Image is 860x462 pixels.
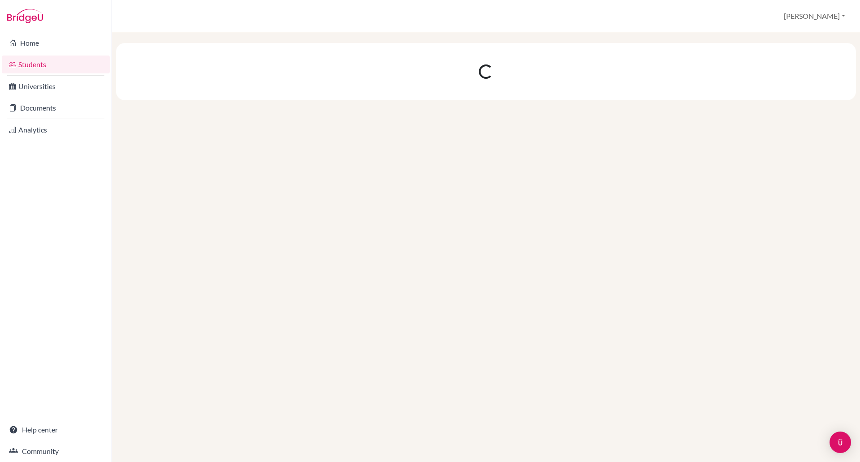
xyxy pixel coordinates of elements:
[2,34,110,52] a: Home
[2,442,110,460] a: Community
[2,77,110,95] a: Universities
[2,421,110,439] a: Help center
[7,9,43,23] img: Bridge-U
[2,99,110,117] a: Documents
[780,8,849,25] button: [PERSON_NAME]
[2,56,110,73] a: Students
[830,432,851,453] div: Open Intercom Messenger
[2,121,110,139] a: Analytics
